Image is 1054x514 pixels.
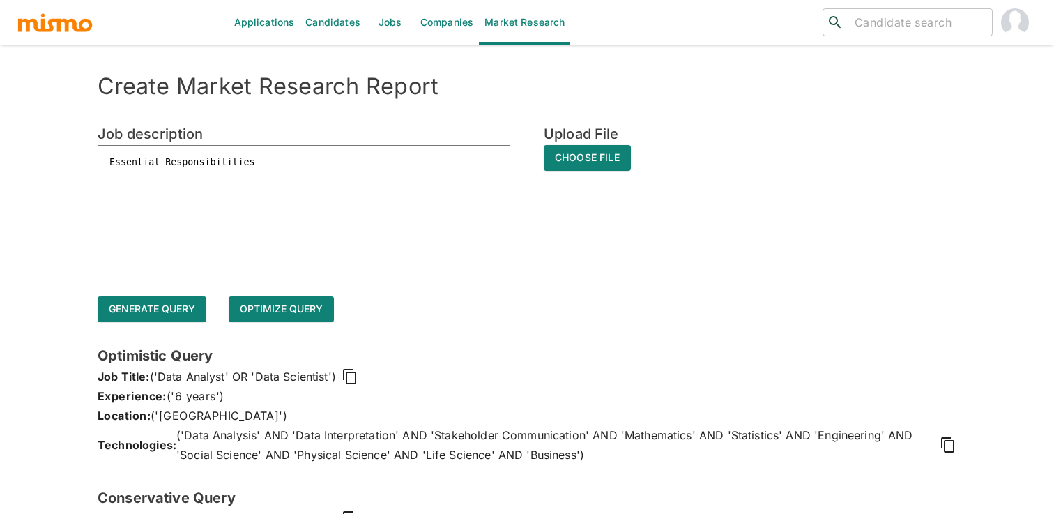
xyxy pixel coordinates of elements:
[849,13,986,32] input: Candidate search
[98,145,510,280] textarea: Essential Responsibilities
[98,345,956,367] h6: Optimistic Query
[98,406,956,425] p: ('[GEOGRAPHIC_DATA]')
[544,123,631,145] h6: Upload File
[98,409,151,423] span: Location:
[544,145,631,171] span: Choose File
[98,123,510,145] h6: Job description
[98,435,176,455] span: Technologies:
[17,12,93,33] img: logo
[229,296,334,322] button: Optimize Query
[176,425,934,464] span: ('Data Analysis' AND 'Data Interpretation' AND 'Stakeholder Communication' AND 'Mathematics' AND ...
[98,367,150,386] span: Job Title:
[98,296,206,322] button: Generate query
[150,367,336,386] span: ('Data Analyst' OR 'Data Scientist')
[98,487,956,509] h6: Conservative Query
[98,73,956,100] h4: Create Market Research Report
[1001,8,1029,36] img: Gabriel Hernandez
[98,386,956,406] p: ('6 years')
[98,389,167,403] span: Experience:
